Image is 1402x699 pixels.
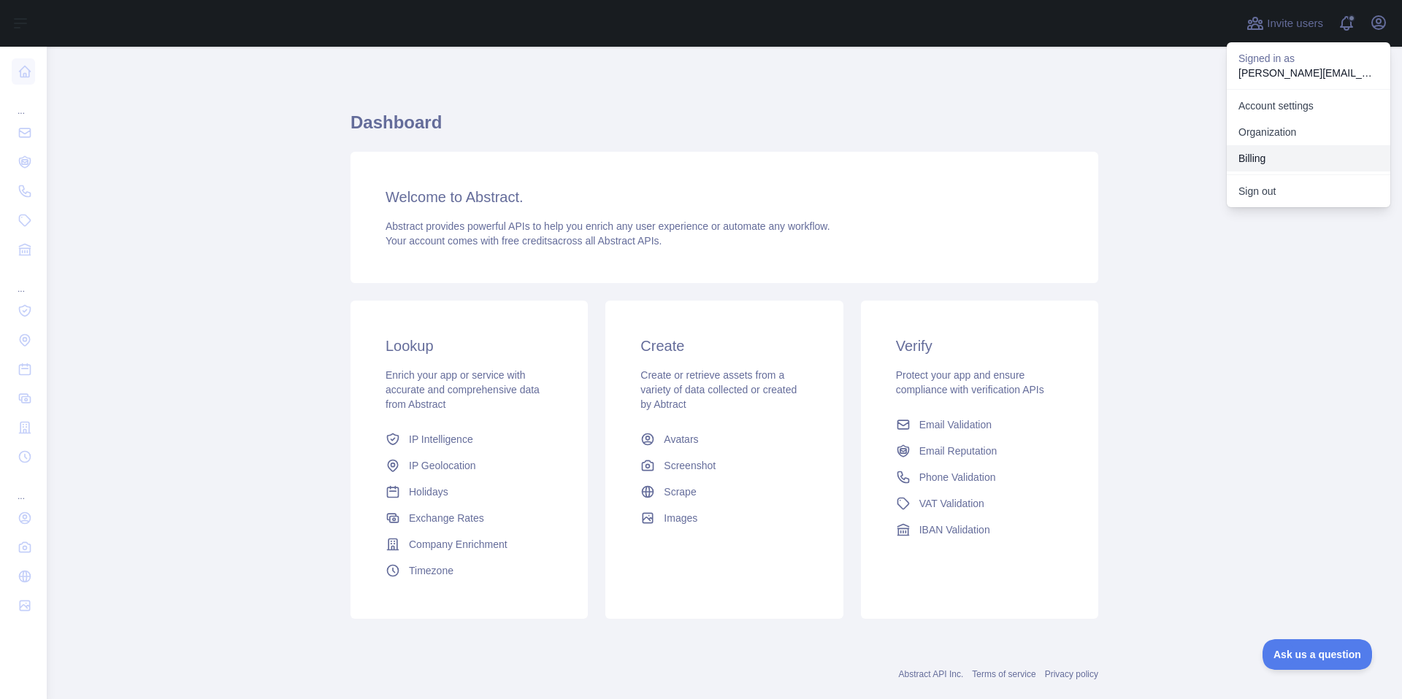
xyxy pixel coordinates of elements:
[896,336,1063,356] h3: Verify
[640,336,808,356] h3: Create
[890,490,1069,517] a: VAT Validation
[890,517,1069,543] a: IBAN Validation
[896,369,1044,395] span: Protect your app and ensure compliance with verification APIs
[1227,119,1390,145] a: Organization
[635,452,813,479] a: Screenshot
[919,496,984,511] span: VAT Validation
[380,479,559,505] a: Holidays
[1244,12,1326,35] button: Invite users
[1267,15,1323,32] span: Invite users
[919,522,990,537] span: IBAN Validation
[919,444,997,458] span: Email Reputation
[380,557,559,584] a: Timezone
[1238,51,1379,66] p: Signed in as
[890,464,1069,490] a: Phone Validation
[12,473,35,502] div: ...
[635,479,813,505] a: Scrape
[1227,93,1390,119] a: Account settings
[350,111,1098,146] h1: Dashboard
[380,531,559,557] a: Company Enrichment
[380,505,559,531] a: Exchange Rates
[409,511,484,525] span: Exchange Rates
[1045,669,1098,679] a: Privacy policy
[386,220,830,232] span: Abstract provides powerful APIs to help you enrich any user experience or automate any workflow.
[409,537,507,552] span: Company Enrichment
[409,484,448,499] span: Holidays
[664,484,696,499] span: Scrape
[386,235,662,247] span: Your account comes with across all Abstract APIs.
[409,458,476,473] span: IP Geolocation
[386,336,553,356] h3: Lookup
[1263,639,1373,670] iframe: Toggle Customer Support
[635,426,813,452] a: Avatars
[919,417,992,432] span: Email Validation
[664,511,697,525] span: Images
[1227,145,1390,171] button: Billing
[386,369,540,410] span: Enrich your app or service with accurate and comprehensive data from Abstract
[899,669,964,679] a: Abstract API Inc.
[640,369,797,410] span: Create or retrieve assets from a variety of data collected or created by Abtract
[380,452,559,479] a: IP Geolocation
[664,432,698,447] span: Avatars
[890,438,1069,464] a: Email Reputation
[972,669,1035,679] a: Terms of service
[664,458,716,473] span: Screenshot
[12,88,35,117] div: ...
[1227,178,1390,204] button: Sign out
[380,426,559,452] a: IP Intelligence
[409,563,453,578] span: Timezone
[1238,66,1379,80] p: [PERSON_NAME][EMAIL_ADDRESS][DOMAIN_NAME]
[502,235,552,247] span: free credits
[12,266,35,295] div: ...
[386,187,1063,207] h3: Welcome to Abstract.
[635,505,813,531] a: Images
[409,432,473,447] span: IP Intelligence
[919,470,996,484] span: Phone Validation
[890,412,1069,438] a: Email Validation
